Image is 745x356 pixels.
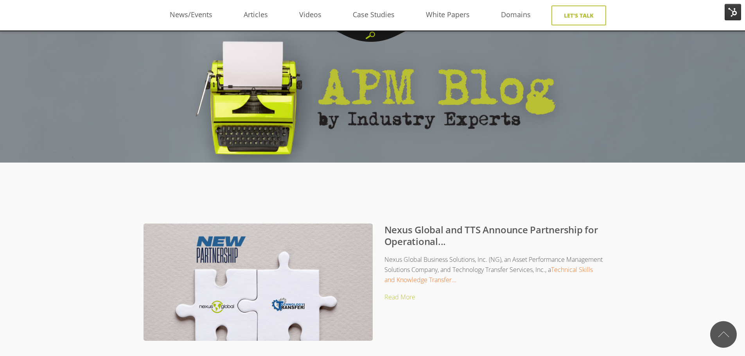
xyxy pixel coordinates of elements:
a: Nexus Global and TTS Announce Partnership for Operational... [384,223,598,248]
img: HubSpot Tools Menu Toggle [725,4,741,20]
a: Case Studies [337,9,410,21]
p: Nexus Global Business Solutions, Inc. (NG), an Asset Performance Management Solutions Company, an... [159,254,604,285]
img: Nexus Global and TTS Announce Partnership for Operational Excellence [144,224,373,352]
a: Domains [485,9,546,21]
a: White Papers [410,9,485,21]
a: Let's Talk [551,5,606,25]
a: Videos [284,9,337,21]
a: News/Events [154,9,228,21]
a: Articles [228,9,284,21]
a: Read More [384,293,415,301]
